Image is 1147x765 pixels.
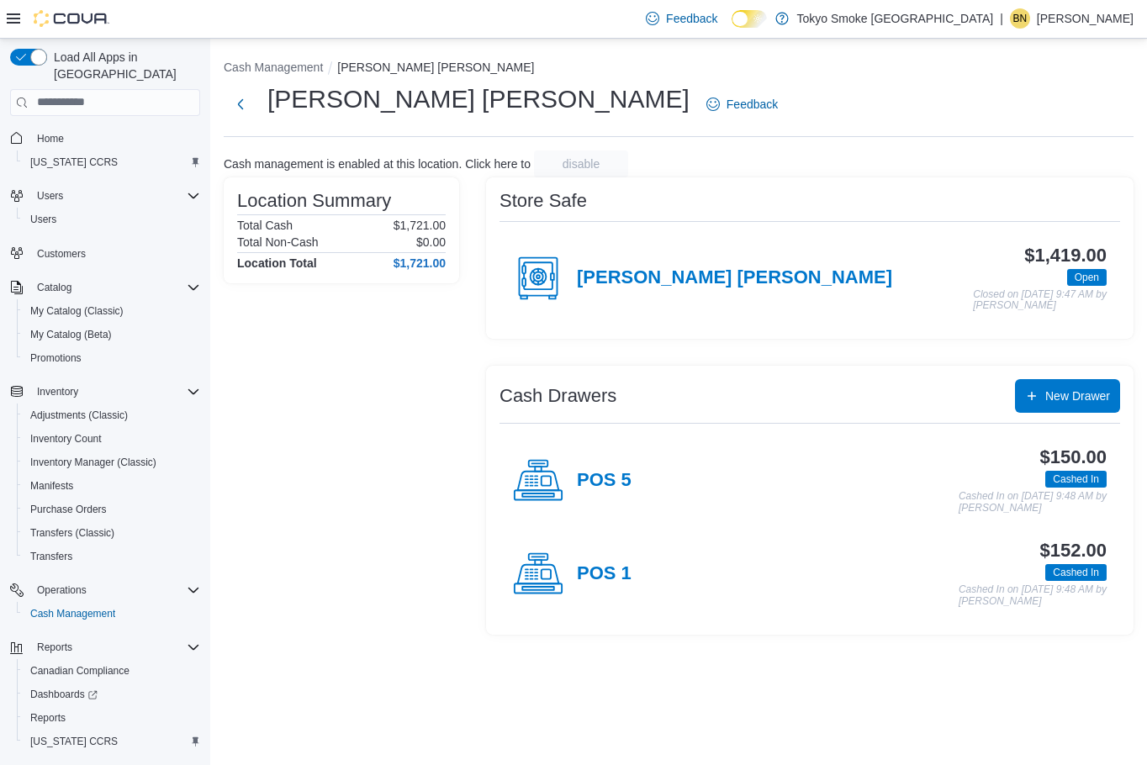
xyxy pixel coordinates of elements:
button: Users [17,208,207,231]
button: [PERSON_NAME] [PERSON_NAME] [337,61,534,74]
a: Customers [30,244,92,264]
span: Transfers [30,550,72,563]
h4: $1,721.00 [394,256,446,270]
button: Catalog [3,276,207,299]
span: Purchase Orders [30,503,107,516]
span: disable [563,156,600,172]
span: Purchase Orders [24,499,200,520]
span: Feedback [727,96,778,113]
span: Customers [30,243,200,264]
span: Reports [30,711,66,725]
button: Canadian Compliance [17,659,207,683]
a: Canadian Compliance [24,661,136,681]
a: Inventory Manager (Classic) [24,452,163,472]
span: Transfers (Classic) [30,526,114,540]
a: Home [30,129,71,149]
button: Inventory Manager (Classic) [17,451,207,474]
p: Cash management is enabled at this location. Click here to [224,157,531,171]
span: Home [30,128,200,149]
button: Home [3,126,207,150]
a: [US_STATE] CCRS [24,152,124,172]
a: Dashboards [24,684,104,704]
h3: $150.00 [1040,447,1107,467]
span: New Drawer [1045,388,1110,404]
a: Dashboards [17,683,207,706]
div: Brianna Nesbitt [1010,8,1030,29]
span: Cashed In [1053,472,1099,487]
span: My Catalog (Beta) [24,324,200,345]
a: My Catalog (Beta) [24,324,119,345]
a: Adjustments (Classic) [24,405,135,425]
h3: $152.00 [1040,541,1107,561]
button: Reports [30,637,79,657]
p: $0.00 [416,235,446,249]
span: Canadian Compliance [24,661,200,681]
button: [US_STATE] CCRS [17,150,207,174]
button: My Catalog (Classic) [17,299,207,323]
button: Promotions [17,346,207,370]
p: Closed on [DATE] 9:47 AM by [PERSON_NAME] [973,289,1107,312]
span: My Catalog (Beta) [30,328,112,341]
button: Next [224,87,257,121]
span: Catalog [37,281,71,294]
a: Manifests [24,476,80,496]
h3: Location Summary [237,191,391,211]
p: | [1000,8,1003,29]
button: Users [30,186,70,206]
span: Inventory Manager (Classic) [24,452,200,472]
h4: Location Total [237,256,317,270]
span: Open [1075,270,1099,285]
span: Reports [37,641,72,654]
span: Inventory [37,385,78,398]
span: Users [30,213,56,226]
a: Reports [24,708,72,728]
button: Operations [30,580,93,600]
img: Cova [34,10,109,27]
span: Transfers [24,546,200,567]
span: Reports [24,708,200,728]
span: Catalog [30,277,200,298]
span: Promotions [24,348,200,368]
span: My Catalog (Classic) [24,301,200,321]
span: Promotions [30,351,82,365]
h4: POS 1 [577,563,632,585]
h3: Store Safe [499,191,587,211]
a: Promotions [24,348,88,368]
button: New Drawer [1015,379,1120,413]
span: Inventory Count [30,432,102,446]
span: Home [37,132,64,145]
span: Users [24,209,200,229]
span: Washington CCRS [24,152,200,172]
span: Feedback [666,10,717,27]
a: Purchase Orders [24,499,114,520]
span: Operations [37,583,87,597]
span: Open [1067,269,1107,286]
span: Transfers (Classic) [24,523,200,543]
button: Catalog [30,277,78,298]
h4: POS 5 [577,470,632,492]
span: [US_STATE] CCRS [30,735,118,748]
p: Cashed In on [DATE] 9:48 AM by [PERSON_NAME] [959,584,1107,607]
button: Purchase Orders [17,498,207,521]
button: Adjustments (Classic) [17,404,207,427]
span: Cashed In [1045,564,1107,581]
span: Inventory Count [24,429,200,449]
h1: [PERSON_NAME] [PERSON_NAME] [267,82,690,116]
span: [US_STATE] CCRS [30,156,118,169]
button: Users [3,184,207,208]
a: Feedback [700,87,785,121]
button: disable [534,150,628,177]
button: Transfers (Classic) [17,521,207,545]
span: BN [1013,8,1028,29]
span: My Catalog (Classic) [30,304,124,318]
p: [PERSON_NAME] [1037,8,1134,29]
span: Customers [37,247,86,261]
button: Inventory Count [17,427,207,451]
a: Transfers (Classic) [24,523,121,543]
a: Users [24,209,63,229]
span: Canadian Compliance [30,664,129,678]
button: Reports [3,636,207,659]
a: Feedback [639,2,724,35]
h6: Total Cash [237,219,293,232]
button: Operations [3,578,207,602]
